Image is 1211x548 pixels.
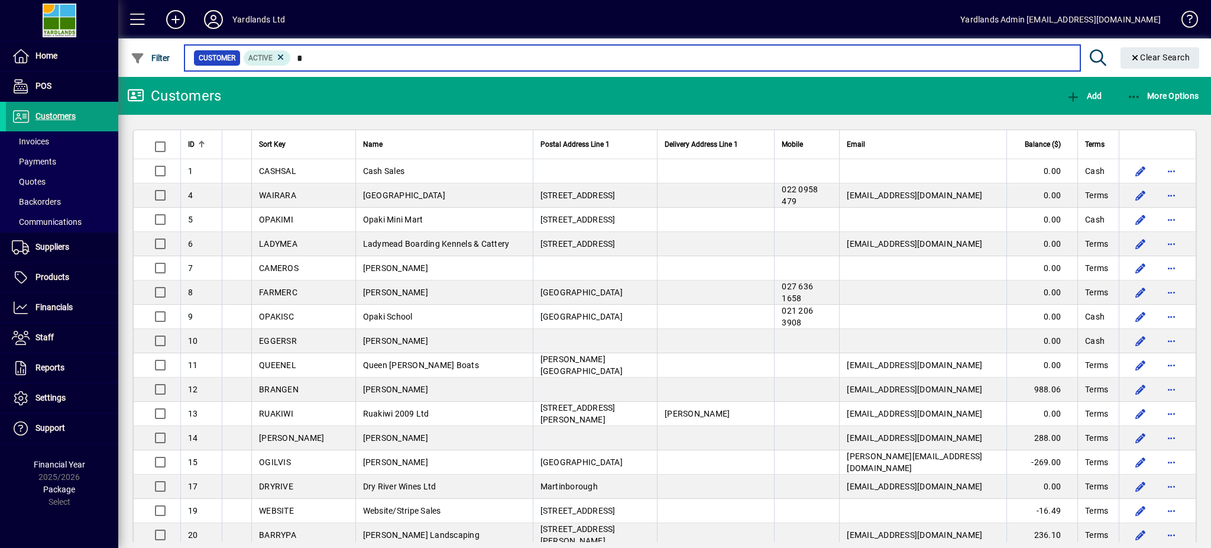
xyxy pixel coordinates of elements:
[1085,335,1105,347] span: Cash
[259,360,296,370] span: QUEENEL
[35,333,54,342] span: Staff
[259,409,293,418] span: RUAKIWI
[35,423,65,433] span: Support
[847,138,865,151] span: Email
[363,138,526,151] div: Name
[6,263,118,292] a: Products
[259,457,291,467] span: OGILVIS
[188,360,198,370] span: 11
[12,157,56,166] span: Payments
[6,353,118,383] a: Reports
[188,215,193,224] span: 5
[1006,426,1077,450] td: 288.00
[1006,523,1077,547] td: 236.10
[847,482,982,491] span: [EMAIL_ADDRESS][DOMAIN_NAME]
[540,215,616,224] span: [STREET_ADDRESS]
[188,312,193,321] span: 9
[1006,305,1077,329] td: 0.00
[1085,238,1108,250] span: Terms
[363,482,436,491] span: Dry River Wines Ltd
[232,10,285,29] div: Yardlands Ltd
[1131,501,1150,520] button: Edit
[188,239,193,249] span: 6
[847,433,982,443] span: [EMAIL_ADDRESS][DOMAIN_NAME]
[1006,353,1077,378] td: 0.00
[1162,404,1181,423] button: More options
[1162,307,1181,326] button: More options
[6,414,118,443] a: Support
[195,9,232,30] button: Profile
[1131,307,1150,326] button: Edit
[1006,281,1077,305] td: 0.00
[847,239,982,249] span: [EMAIL_ADDRESS][DOMAIN_NAME]
[1127,91,1199,101] span: More Options
[1162,210,1181,229] button: More options
[43,485,75,494] span: Package
[1006,475,1077,499] td: 0.00
[1131,380,1150,399] button: Edit
[35,242,69,252] span: Suppliers
[1085,359,1108,371] span: Terms
[188,530,198,540] span: 20
[782,282,813,303] span: 027 636 1658
[248,54,273,62] span: Active
[847,530,982,540] span: [EMAIL_ADDRESS][DOMAIN_NAME]
[363,215,423,224] span: Opaki Mini Mart
[363,263,428,273] span: [PERSON_NAME]
[1085,408,1108,420] span: Terms
[188,506,198,515] span: 19
[363,166,405,176] span: Cash Sales
[259,191,296,200] span: WAIRARA
[1131,453,1150,472] button: Edit
[1131,162,1150,180] button: Edit
[259,288,297,297] span: FARMERC
[1162,259,1181,278] button: More options
[540,482,598,491] span: Martinborough
[1162,501,1181,520] button: More options
[1085,138,1105,151] span: Terms
[363,457,428,467] span: [PERSON_NAME]
[363,288,428,297] span: [PERSON_NAME]
[1006,450,1077,475] td: -269.00
[1131,283,1150,302] button: Edit
[1006,208,1077,232] td: 0.00
[1085,262,1108,274] span: Terms
[1085,189,1108,201] span: Terms
[35,393,66,402] span: Settings
[363,239,510,249] span: Ladymead Boarding Kennels & Cattery
[6,72,118,101] a: POS
[540,457,623,467] span: [GEOGRAPHIC_DATA]
[1162,453,1181,472] button: More options
[782,138,832,151] div: Mobile
[363,312,413,321] span: Opaki School
[1131,356,1150,375] button: Edit
[1006,378,1077,402] td: 988.06
[665,409,730,418] span: [PERSON_NAME]
[188,138,195,151] span: ID
[363,409,429,418] span: Ruakiwi 2009 Ltd
[6,233,118,262] a: Suppliers
[12,217,82,227] span: Communications
[540,239,616,249] span: [STREET_ADDRESS]
[6,172,118,192] a: Quotes
[1085,505,1108,517] span: Terms
[188,191,193,200] span: 4
[1085,311,1105,323] span: Cash
[259,215,293,224] span: OPAKIMI
[199,52,235,64] span: Customer
[188,409,198,418] span: 13
[782,185,818,206] span: 022 0958 479
[6,212,118,232] a: Communications
[363,138,383,151] span: Name
[1066,91,1102,101] span: Add
[259,336,297,346] span: EGGERSR
[540,506,616,515] span: [STREET_ADDRESS]
[35,81,51,91] span: POS
[363,506,441,515] span: Website/Stripe Sales
[782,138,803,151] span: Mobile
[12,177,46,186] span: Quotes
[1173,2,1196,41] a: Knowledge Base
[363,191,445,200] span: [GEOGRAPHIC_DATA]
[157,9,195,30] button: Add
[259,433,324,443] span: [PERSON_NAME]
